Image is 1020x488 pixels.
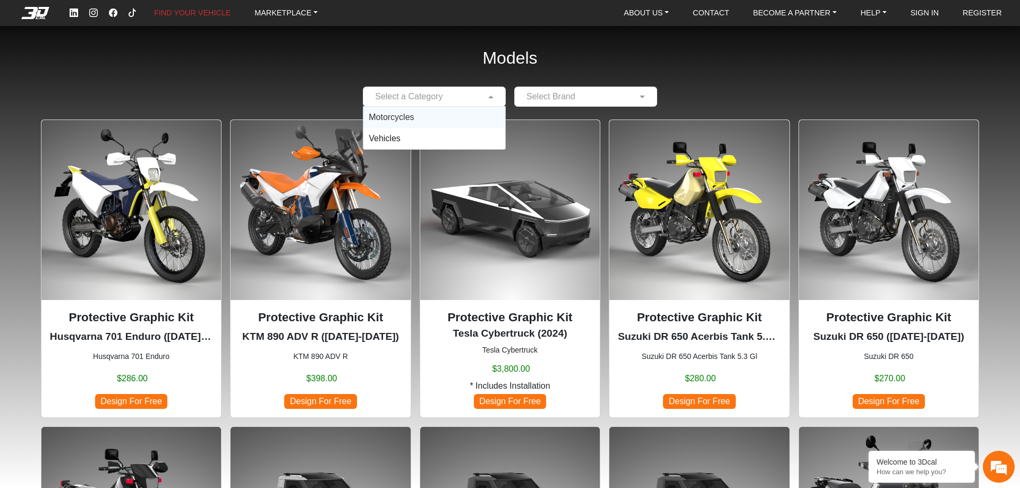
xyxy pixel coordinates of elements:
[420,120,600,299] img: Cybertrucknull2024
[363,106,506,150] ng-dropdown-panel: Options List
[41,119,222,417] div: Husqvarna 701 Enduro
[618,329,780,345] p: Suzuki DR 650 Acerbis Tank 5.3 Gl (1996-2024)
[307,372,337,385] span: $398.00
[874,372,905,385] span: $270.00
[470,380,550,392] span: * Includes Installation
[749,5,840,21] a: BECOME A PARTNER
[50,309,212,327] p: Protective Graphic Kit
[150,5,235,21] a: FIND YOUR VEHICLE
[958,5,1006,21] a: REGISTER
[609,119,789,417] div: Suzuki DR 650 Acerbis Tank 5.3 Gl
[50,329,212,345] p: Husqvarna 701 Enduro (2016-2024)
[688,5,733,21] a: CONTACT
[618,351,780,362] small: Suzuki DR 650 Acerbis Tank 5.3 Gl
[369,134,401,143] span: Vehicles
[807,329,970,345] p: Suzuki DR 650 (1996-2024)
[250,5,322,21] a: MARKETPLACE
[619,5,673,21] a: ABOUT US
[429,345,591,356] small: Tesla Cybertruck
[856,5,891,21] a: HELP
[609,120,789,299] img: DR 650Acerbis Tank 5.3 Gl1996-2024
[239,351,402,362] small: KTM 890 ADV R
[429,326,591,341] p: Tesla Cybertruck (2024)
[906,5,943,21] a: SIGN IN
[50,351,212,362] small: Husqvarna 701 Enduro
[230,119,411,417] div: KTM 890 ADV R
[117,372,148,385] span: $286.00
[877,458,967,466] div: Welcome to 3Dcal
[807,351,970,362] small: Suzuki DR 650
[807,309,970,327] p: Protective Graphic Kit
[798,119,979,417] div: Suzuki DR 650
[877,468,967,476] p: How can we help you?
[369,113,414,122] span: Motorcycles
[492,363,530,375] span: $3,800.00
[663,394,735,408] span: Design For Free
[41,120,221,299] img: 701 Enduronull2016-2024
[474,394,546,408] span: Design For Free
[853,394,925,408] span: Design For Free
[231,120,410,299] img: 890 ADV R null2023-2025
[799,120,979,299] img: DR 6501996-2024
[482,34,537,82] h2: Models
[239,329,402,345] p: KTM 890 ADV R (2023-2025)
[429,309,591,327] p: Protective Graphic Kit
[95,394,167,408] span: Design For Free
[420,119,600,417] div: Tesla Cybertruck
[685,372,716,385] span: $280.00
[284,394,356,408] span: Design For Free
[618,309,780,327] p: Protective Graphic Kit
[239,309,402,327] p: Protective Graphic Kit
